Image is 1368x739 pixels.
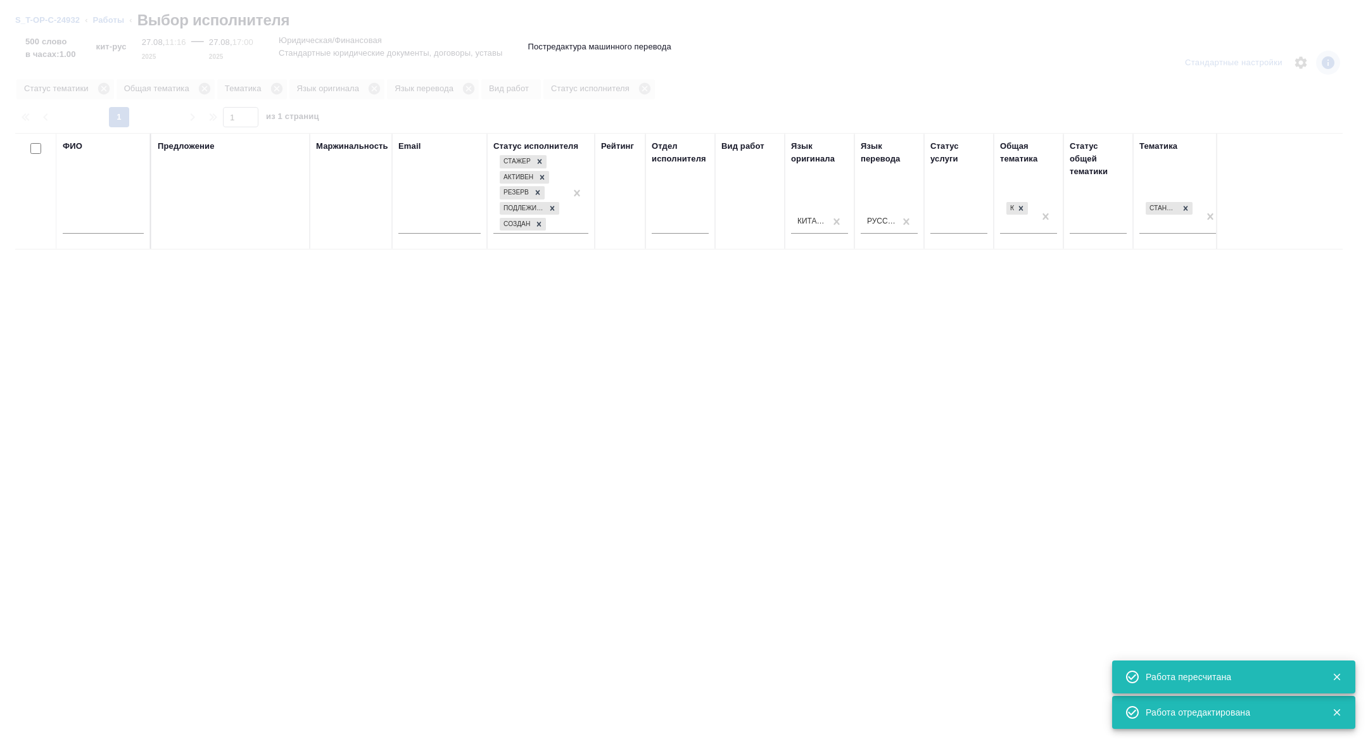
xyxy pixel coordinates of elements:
div: Email [398,140,421,153]
button: Закрыть [1324,707,1350,718]
div: ФИО [63,140,82,153]
div: Статус исполнителя [493,140,578,153]
div: Статус общей тематики [1070,140,1127,178]
div: Резерв [500,186,531,199]
div: Китайский [797,216,826,227]
div: Рейтинг [601,140,634,153]
div: Стажер, Активен, Резерв, Подлежит внедрению, Создан [498,170,550,186]
div: Язык перевода [861,140,918,165]
div: Юридическая/Финансовая [1006,202,1014,215]
div: Общая тематика [1000,140,1057,165]
div: Тематика [1139,140,1177,153]
p: Постредактура машинного перевода [528,41,671,53]
div: Отдел исполнителя [652,140,709,165]
div: Стажер [500,155,533,168]
div: Предложение [158,140,215,153]
div: Стажер, Активен, Резерв, Подлежит внедрению, Создан [498,185,546,201]
div: Юридическая/Финансовая [1005,201,1029,217]
div: Статус услуги [930,140,987,165]
div: Активен [500,171,535,184]
div: Вид работ [721,140,764,153]
div: Создан [500,218,532,231]
div: Подлежит внедрению [500,202,545,215]
div: Маржинальность [316,140,388,153]
button: Закрыть [1324,671,1350,683]
div: Работа отредактирована [1146,706,1313,719]
div: Стандартные юридические документы, договоры, уставы [1146,202,1179,215]
div: Стажер, Активен, Резерв, Подлежит внедрению, Создан [498,201,560,217]
div: Стажер, Активен, Резерв, Подлежит внедрению, Создан [498,217,547,232]
div: Язык оригинала [791,140,848,165]
div: Русский [867,216,896,227]
div: Работа пересчитана [1146,671,1313,683]
div: Стандартные юридические документы, договоры, уставы [1144,201,1194,217]
div: Стажер, Активен, Резерв, Подлежит внедрению, Создан [498,154,548,170]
